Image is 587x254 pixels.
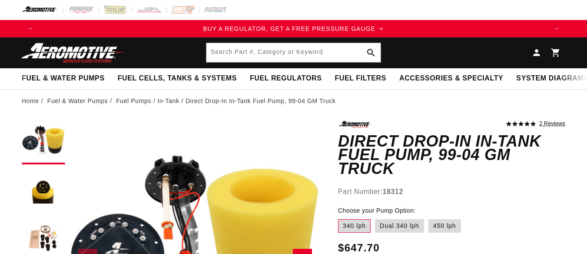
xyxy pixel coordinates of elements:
span: BUY A REGULATOR, GET A FREE PRESSURE GAUGE [203,25,375,32]
label: 450 lph [428,219,461,233]
summary: Fuel & Water Pumps [15,68,111,89]
span: Fuel Filters [335,74,386,83]
button: Translation missing: en.sections.announcements.previous_announcement [22,20,39,37]
div: 1 of 4 [39,24,548,33]
nav: breadcrumbs [22,96,565,106]
h1: Direct Drop-In In-Tank Fuel Pump, 99-04 GM Truck [338,134,565,176]
a: Fuel Pumps [116,96,151,106]
summary: Fuel Filters [328,68,393,89]
a: 2 reviews [539,121,565,127]
button: Search Part #, Category or Keyword [361,43,381,62]
strong: 18312 [382,188,403,195]
label: Dual 340 lph [375,219,424,233]
legend: Choose your Pump Option: [338,206,416,215]
a: Fuel & Water Pumps [47,96,108,106]
li: Direct Drop-In In-Tank Fuel Pump, 99-04 GM Truck [186,96,335,106]
a: BUY A REGULATOR, GET A FREE PRESSURE GAUGE [39,24,548,33]
a: Home [22,96,39,106]
div: Announcement [39,24,548,33]
span: Fuel Cells, Tanks & Systems [118,74,237,83]
span: Accessories & Specialty [399,74,503,83]
input: Search Part #, Category or Keyword [206,43,381,62]
div: Part Number: [338,186,565,197]
summary: Fuel Cells, Tanks & Systems [111,68,243,89]
li: In-Tank [157,96,186,106]
button: Translation missing: en.sections.announcements.next_announcement [548,20,565,37]
summary: Fuel Regulators [243,68,328,89]
span: Fuel & Water Pumps [22,74,105,83]
span: Fuel Regulators [250,74,322,83]
summary: Accessories & Specialty [393,68,510,89]
label: 340 lph [338,219,371,233]
button: Load image 2 in gallery view [22,169,65,212]
button: Load image 1 in gallery view [22,121,65,164]
img: Aeromotive [19,43,127,63]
